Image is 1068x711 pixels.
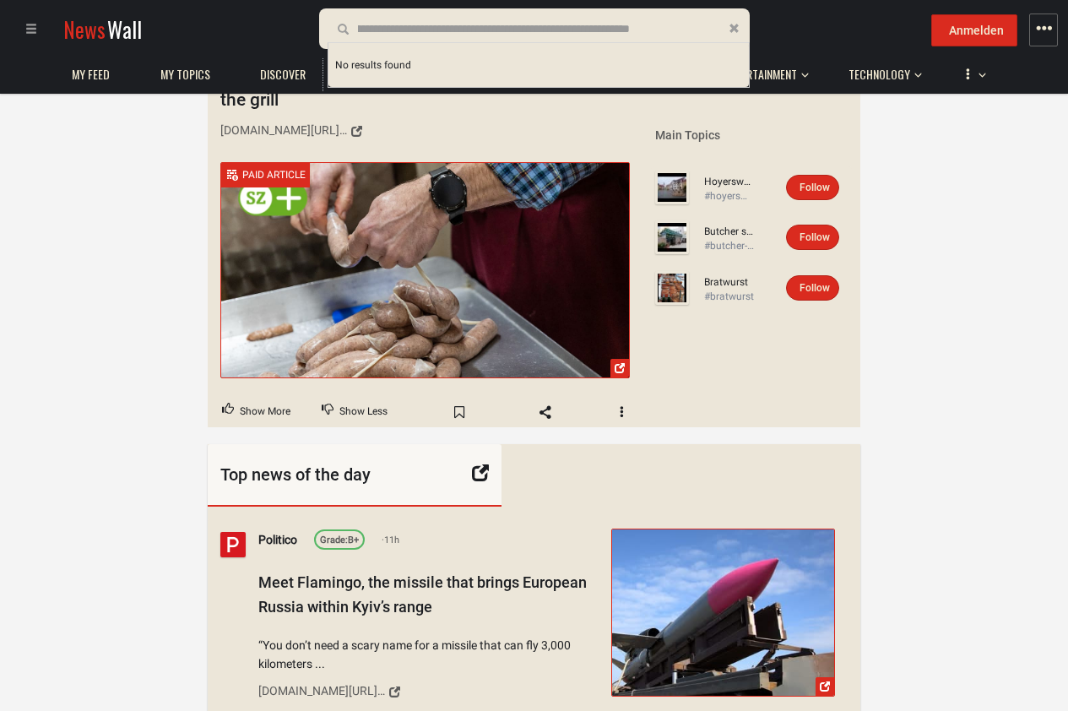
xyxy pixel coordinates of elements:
span: Entertainment [724,67,797,82]
img: Profile picture of Politico [220,532,246,557]
span: Grade: [320,535,348,546]
div: Main Topics [655,127,848,144]
img: Profile picture of Butcher shop [655,220,689,254]
span: Follow [800,231,830,243]
img: Profile picture of Hoyerswerda [655,171,689,204]
span: “You don’t need a scary name for a missile that can fly 3,000 kilometers ... [258,636,599,674]
button: Technology [840,51,922,91]
div: #butcher-shop [704,239,755,253]
a: Butcher shop [704,225,755,239]
div: #hoyerswerda [704,189,755,204]
span: My topics [160,67,210,82]
div: Top news of the day [208,444,501,507]
a: Technology [840,58,919,91]
span: My Feed [72,67,110,82]
div: #bratwurst [704,290,755,304]
button: Anmelden [931,14,1017,46]
img: Profile picture of Bratwurst [655,271,689,305]
div: B+ [320,534,359,549]
span: News [63,14,106,45]
img: paywall-icon [225,168,238,181]
button: Downvote [307,396,402,428]
a: [DOMAIN_NAME][URL][PERSON_NAME] [220,117,630,145]
a: Entertainment [716,58,805,91]
span: Wall [107,14,142,45]
span: Discover [260,67,306,82]
a: Grade:B+ [314,529,365,550]
span: Technology [848,67,910,82]
button: Entertainment [716,51,809,91]
span: Bookmark [435,399,484,426]
a: Bratwurst [704,275,755,290]
div: No results found [328,43,749,87]
div: [DOMAIN_NAME][URL][PERSON_NAME][PERSON_NAME] [258,682,385,701]
a: Politico [258,531,297,550]
span: Meet Flamingo, the missile that brings European Russia within Kyiv’s range [258,573,587,616]
span: Follow [800,182,830,193]
img: Meet Flamingo, the missile that brings European Russia within Kyiv’s range [612,529,834,696]
span: Follow [800,282,830,294]
span: Show Less [339,401,388,423]
span: Share [521,399,570,426]
span: Show More [240,401,290,423]
a: NewsWall [63,14,142,45]
a: [DOMAIN_NAME][URL][PERSON_NAME][PERSON_NAME] [258,678,599,707]
img: Saxony's oldest butcher's shop in Hoyerswerda: How the bratwurst ... [221,163,629,377]
button: Upvote [208,396,305,428]
span: 11h [382,533,399,548]
span: Paid article [242,169,306,181]
a: Meet Flamingo, the missile that brings European Russia within Kyiv’s range [611,529,835,697]
a: Hoyerswerda [704,175,755,189]
div: [DOMAIN_NAME][URL][PERSON_NAME] [220,121,347,139]
span: Anmelden [949,24,1004,37]
a: Saxony's oldest butcher's shop in Hoyerswerda: How the bratwurst ...paywall-iconPaid article [220,162,630,378]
